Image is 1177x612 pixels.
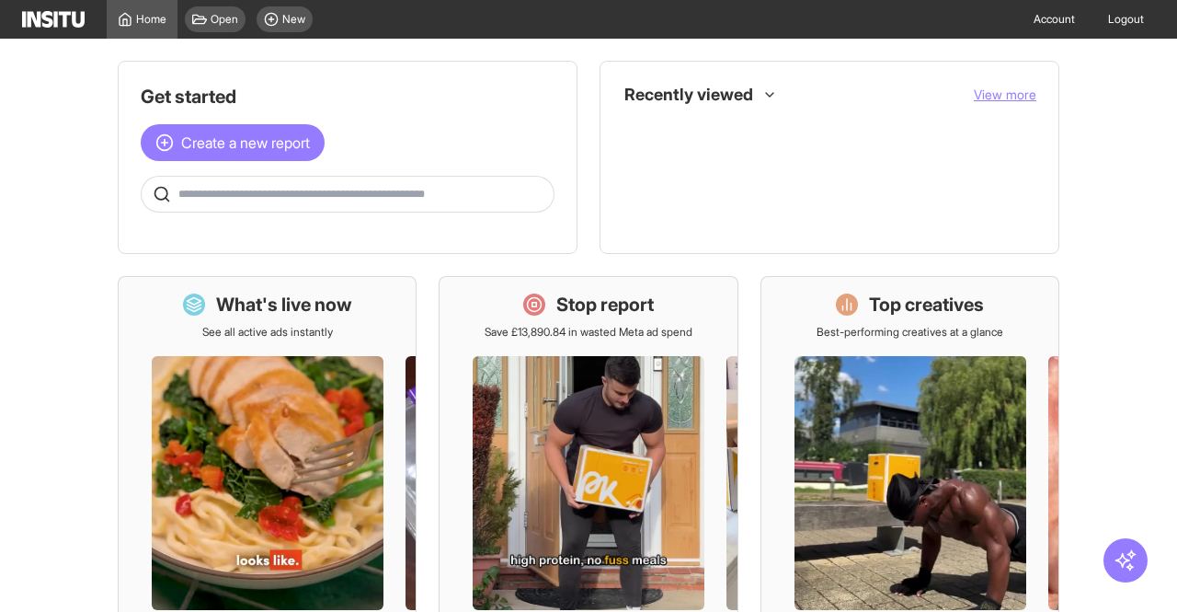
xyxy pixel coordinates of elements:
[22,11,85,28] img: Logo
[974,86,1036,104] button: View more
[282,12,305,27] span: New
[817,325,1003,340] p: Best-performing creatives at a glance
[211,12,238,27] span: Open
[202,325,333,340] p: See all active ads instantly
[485,325,692,340] p: Save £13,890.84 in wasted Meta ad spend
[556,292,654,318] h1: Stop report
[181,132,310,154] span: Create a new report
[974,87,1036,102] span: View more
[216,292,352,318] h1: What's live now
[141,124,325,161] button: Create a new report
[136,12,166,27] span: Home
[869,292,984,318] h1: Top creatives
[141,84,554,110] h1: Get started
